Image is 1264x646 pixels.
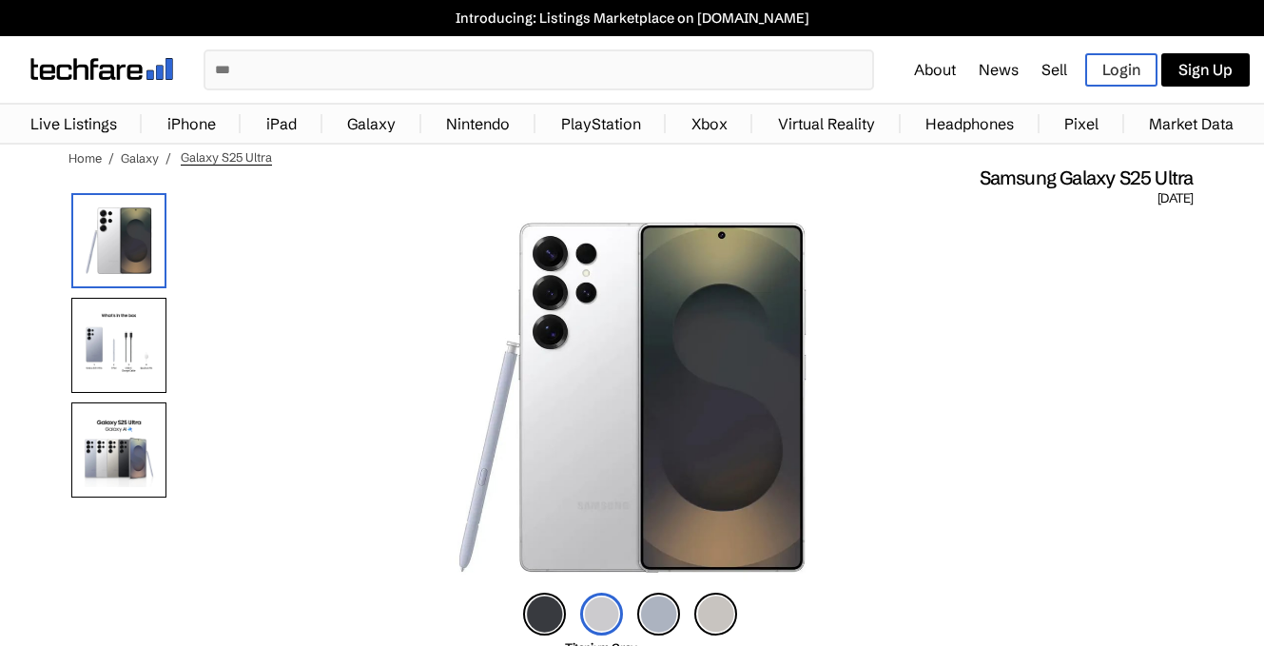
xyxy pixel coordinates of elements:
img: titanium-gray-icon [580,593,623,636]
a: Home [68,150,102,166]
a: iPad [257,105,306,143]
a: iPhone [158,105,225,143]
span: [DATE] [1157,190,1193,207]
img: AI [71,402,166,498]
a: Introducing: Listings Marketplace on [DOMAIN_NAME] [10,10,1254,27]
img: Galaxy S25 Ultra [71,193,166,288]
a: Galaxy [338,105,405,143]
span: / [165,150,171,166]
a: Galaxy [121,150,159,166]
a: Headphones [916,105,1023,143]
a: Pixel [1055,105,1108,143]
img: In Box [71,298,166,393]
img: titanium-silverblue-icon [637,593,680,636]
a: Xbox [682,105,737,143]
img: titanium-black-icon [523,593,566,636]
a: Market Data [1139,105,1243,143]
a: Sign Up [1161,53,1250,87]
span: Galaxy S25 Ultra [181,149,272,166]
img: Galaxy S25 Ultra [442,207,823,588]
a: News [979,60,1019,79]
img: techfare logo [30,58,173,80]
img: titanium-whitesilver-icon [694,593,737,636]
a: Sell [1041,60,1067,79]
a: PlayStation [552,105,651,143]
a: Login [1085,53,1157,87]
span: Samsung Galaxy S25 Ultra [980,166,1194,190]
a: Live Listings [21,105,126,143]
a: Virtual Reality [768,105,885,143]
span: / [108,150,114,166]
a: About [914,60,956,79]
a: Nintendo [437,105,519,143]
